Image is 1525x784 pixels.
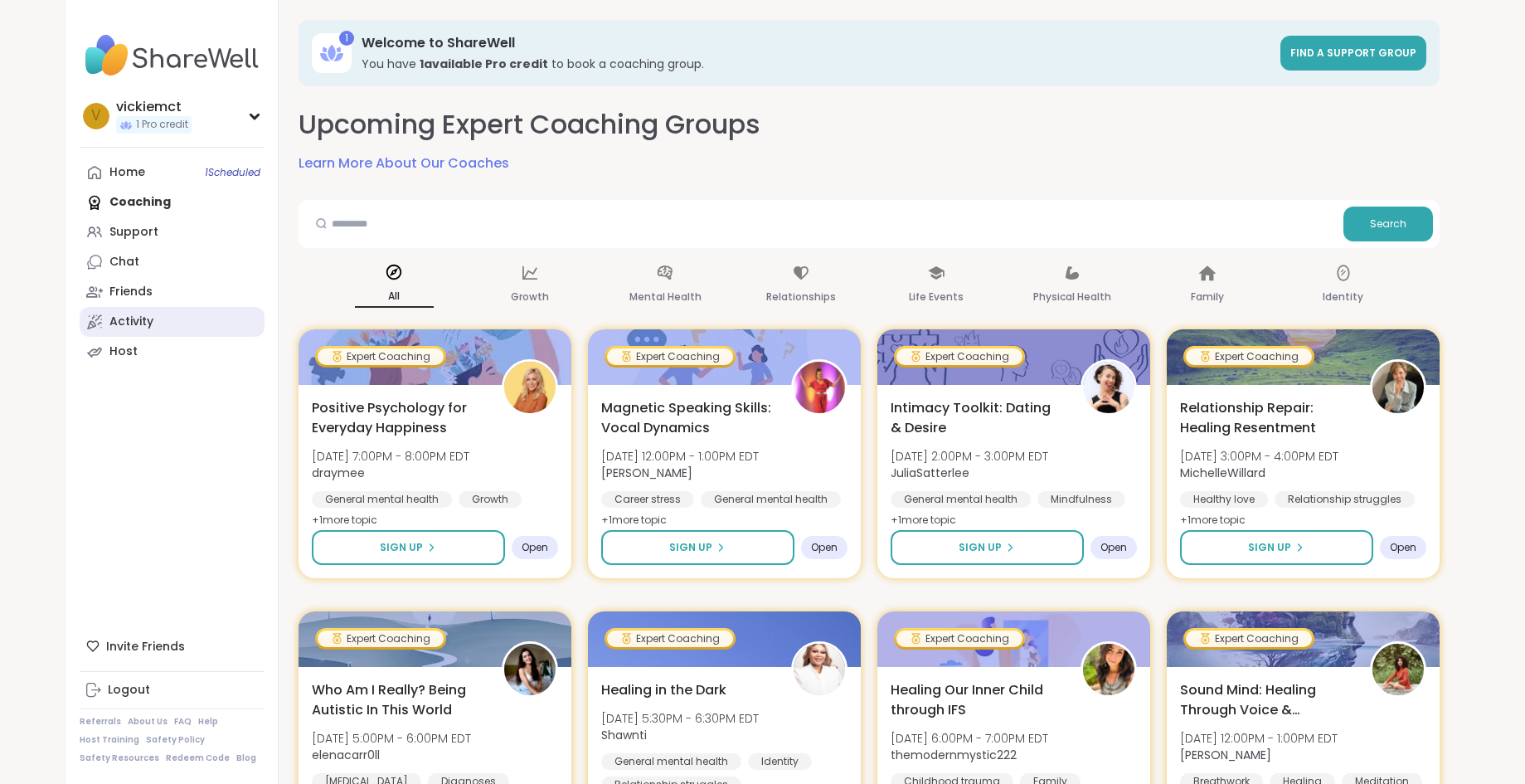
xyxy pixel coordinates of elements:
div: Healthy love [1180,491,1268,508]
div: vickiemct [116,98,192,116]
p: Life Events [909,287,964,307]
div: Identity [748,753,812,770]
span: Healing in the Dark [601,680,726,700]
span: Sound Mind: Healing Through Voice & Vibration [1180,680,1352,720]
b: MichelleWillard [1180,465,1265,481]
span: Who Am I Really? Being Autistic In This World [312,680,483,720]
div: Expert Coaching [607,631,733,647]
span: Open [811,541,838,554]
span: Open [522,541,548,554]
span: [DATE] 5:30PM - 6:30PM EDT [601,710,759,727]
a: FAQ [174,716,192,728]
button: Sign Up [1180,530,1373,565]
span: Magnetic Speaking Skills: Vocal Dynamics [601,398,773,438]
div: Expert Coaching [1186,348,1312,365]
a: Safety Resources [80,752,159,764]
div: Host [109,343,138,360]
a: About Us [128,716,168,728]
div: Career stress [601,491,694,508]
div: Support [109,224,158,241]
p: Physical Health [1033,287,1111,307]
div: Relationship struggles [1275,491,1415,508]
div: Expert Coaching [318,631,444,647]
img: JuliaSatterlee [1083,362,1134,413]
span: Find a support group [1290,46,1416,60]
a: Find a support group [1280,36,1426,71]
a: Safety Policy [146,734,205,746]
span: [DATE] 12:00PM - 1:00PM EDT [601,448,759,465]
p: Growth [511,287,549,307]
a: Activity [80,307,265,337]
button: Sign Up [601,530,794,565]
b: 1 available Pro credit [420,56,548,72]
img: Shawnti [794,644,845,695]
div: Growth [459,491,522,508]
span: Open [1100,541,1127,554]
div: 1 [339,31,354,46]
span: [DATE] 12:00PM - 1:00PM EDT [1180,730,1338,747]
div: Chat [109,254,139,270]
a: Host Training [80,734,139,746]
span: 1 Scheduled [205,166,260,179]
b: [PERSON_NAME] [601,465,692,481]
span: [DATE] 2:00PM - 3:00PM EDT [891,448,1048,465]
button: Sign Up [891,530,1084,565]
div: Expert Coaching [1186,631,1312,647]
img: Lisa_LaCroix [794,362,845,413]
button: Search [1343,207,1433,241]
b: JuliaSatterlee [891,465,969,481]
b: elenacarr0ll [312,747,380,763]
img: draymee [504,362,556,413]
span: Search [1370,217,1406,231]
span: Sign Up [1248,540,1291,555]
div: General mental health [701,491,841,508]
span: [DATE] 6:00PM - 7:00PM EDT [891,730,1048,747]
span: Intimacy Toolkit: Dating & Desire [891,398,1062,438]
b: [PERSON_NAME] [1180,747,1271,763]
p: Identity [1323,287,1363,307]
a: Support [80,217,265,247]
span: [DATE] 7:00PM - 8:00PM EDT [312,448,469,465]
div: General mental health [891,491,1031,508]
b: themodernmystic222 [891,747,1017,763]
div: Expert Coaching [896,348,1022,365]
img: Joana_Ayala [1372,644,1424,695]
p: Family [1191,287,1224,307]
span: Positive Psychology for Everyday Happiness [312,398,483,438]
a: Help [198,716,218,728]
span: [DATE] 5:00PM - 6:00PM EDT [312,730,471,747]
div: Expert Coaching [607,348,733,365]
a: Referrals [80,716,121,728]
a: Redeem Code [166,752,230,764]
b: draymee [312,465,365,481]
span: Sign Up [959,540,1002,555]
span: 1 Pro credit [136,118,188,132]
h3: Welcome to ShareWell [362,34,1270,52]
h3: You have to book a coaching group. [362,56,1270,72]
a: Home1Scheduled [80,158,265,187]
div: Friends [109,284,153,300]
a: Chat [80,247,265,277]
a: Friends [80,277,265,307]
h2: Upcoming Expert Coaching Groups [299,106,760,144]
span: v [91,105,100,127]
p: Mental Health [629,287,702,307]
a: Learn More About Our Coaches [299,153,509,173]
div: Activity [109,314,153,330]
div: Invite Friends [80,631,265,661]
span: Sign Up [669,540,712,555]
span: [DATE] 3:00PM - 4:00PM EDT [1180,448,1338,465]
span: Relationship Repair: Healing Resentment [1180,398,1352,438]
p: All [355,286,434,308]
div: Expert Coaching [318,348,444,365]
span: Open [1390,541,1416,554]
img: elenacarr0ll [504,644,556,695]
button: Sign Up [312,530,505,565]
a: Blog [236,752,256,764]
div: Home [109,164,145,181]
b: Shawnti [601,727,647,743]
div: General mental health [312,491,452,508]
span: Sign Up [380,540,423,555]
div: Expert Coaching [896,631,1022,647]
img: ShareWell Nav Logo [80,27,265,85]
